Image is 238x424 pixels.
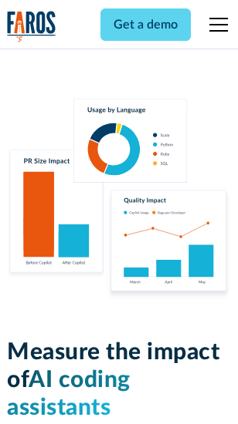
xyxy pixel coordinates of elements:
h1: Measure the impact of [7,338,231,422]
img: Logo of the analytics and reporting company Faros. [7,11,56,42]
a: home [7,11,56,42]
div: menu [200,6,231,43]
img: Charts tracking GitHub Copilot's usage and impact on velocity and quality [7,99,231,301]
a: Get a demo [100,8,191,41]
span: AI coding assistants [7,368,131,419]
